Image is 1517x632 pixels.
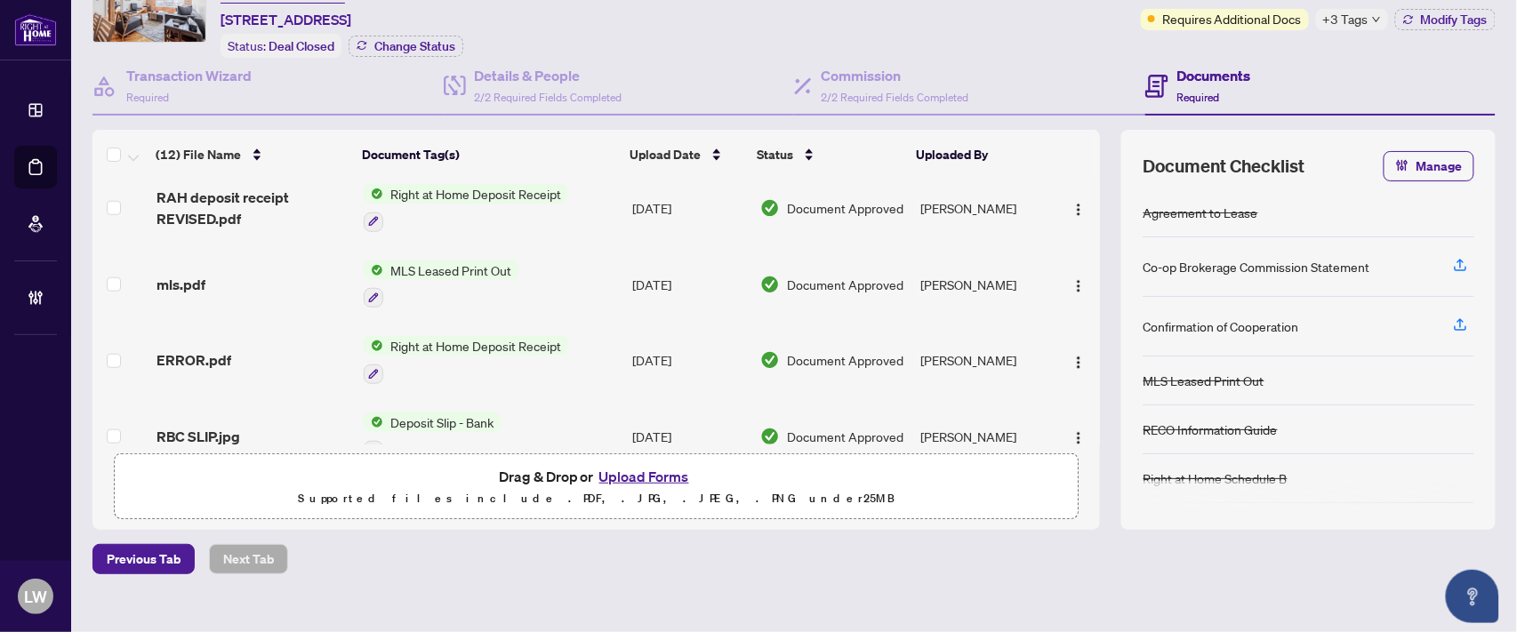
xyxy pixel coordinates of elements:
button: Status IconMLS Leased Print Out [364,260,518,308]
span: Document Checklist [1143,154,1304,179]
span: Drag & Drop or [499,465,694,488]
span: (12) File Name [156,145,241,164]
span: Status [757,145,793,164]
div: Right at Home Schedule B [1143,468,1287,488]
span: Right at Home Deposit Receipt [383,184,568,204]
div: MLS Leased Print Out [1143,371,1264,390]
img: Logo [1072,431,1086,445]
h4: Commission [821,65,968,86]
th: Status [750,130,909,180]
button: Previous Tab [92,544,195,574]
span: Requires Additional Docs [1162,9,1302,28]
span: 2/2 Required Fields Completed [475,91,622,104]
span: Modify Tags [1421,13,1488,26]
span: Deposit Slip - Bank [383,412,501,432]
span: Document Approved [787,275,903,294]
img: logo [14,13,57,46]
img: Status Icon [364,336,383,356]
span: Previous Tab [107,545,181,573]
img: Document Status [760,275,780,294]
span: Right at Home Deposit Receipt [383,336,568,356]
td: [PERSON_NAME] [913,170,1055,246]
h4: Details & People [475,65,622,86]
span: Upload Date [630,145,701,164]
img: Status Icon [364,412,383,432]
span: Manage [1417,152,1463,180]
button: Status IconDeposit Slip - Bank [364,412,501,460]
button: Change Status [349,36,463,57]
img: Document Status [760,427,780,446]
span: Required [1177,91,1220,104]
td: [PERSON_NAME] [913,322,1055,398]
img: Logo [1072,356,1086,370]
span: Drag & Drop orUpload FormsSupported files include .PDF, .JPG, .JPEG, .PNG under25MB [115,454,1078,520]
td: [DATE] [625,246,753,323]
img: Document Status [760,350,780,370]
button: Logo [1064,422,1093,451]
td: [PERSON_NAME] [913,246,1055,323]
span: Deal Closed [269,38,334,54]
h4: Documents [1177,65,1251,86]
span: ERROR.pdf [157,349,231,371]
td: [DATE] [625,322,753,398]
img: Logo [1072,203,1086,217]
img: Status Icon [364,184,383,204]
th: Document Tag(s) [355,130,622,180]
span: down [1372,15,1381,24]
div: RECO Information Guide [1143,420,1277,439]
td: [PERSON_NAME] [913,398,1055,475]
img: Status Icon [364,260,383,280]
img: Logo [1072,279,1086,293]
span: +3 Tags [1323,9,1369,29]
th: (12) File Name [148,130,355,180]
span: Document Approved [787,350,903,370]
span: MLS Leased Print Out [383,260,518,280]
td: [DATE] [625,170,753,246]
button: Status IconRight at Home Deposit Receipt [364,336,568,384]
span: RBC SLIP.jpg [157,426,240,447]
th: Uploaded By [909,130,1049,180]
button: Logo [1064,194,1093,222]
span: 2/2 Required Fields Completed [821,91,968,104]
span: [STREET_ADDRESS] [221,9,351,30]
button: Status IconRight at Home Deposit Receipt [364,184,568,232]
button: Manage [1384,151,1474,181]
button: Logo [1064,346,1093,374]
h4: Transaction Wizard [126,65,252,86]
button: Next Tab [209,544,288,574]
button: Modify Tags [1395,9,1496,30]
span: Change Status [374,40,455,52]
span: mls.pdf [157,274,205,295]
th: Upload Date [622,130,750,180]
span: Required [126,91,169,104]
div: Co-op Brokerage Commission Statement [1143,257,1369,276]
div: Status: [221,34,341,58]
span: LW [24,584,47,609]
div: Confirmation of Cooperation [1143,316,1298,336]
td: [DATE] [625,398,753,475]
div: Agreement to Lease [1143,203,1257,222]
button: Open asap [1446,570,1499,623]
button: Upload Forms [594,465,694,488]
p: Supported files include .PDF, .JPG, .JPEG, .PNG under 25 MB [125,488,1067,509]
img: Document Status [760,198,780,218]
span: Document Approved [787,427,903,446]
span: RAH deposit receipt REVISED.pdf [157,187,349,229]
span: Document Approved [787,198,903,218]
button: Logo [1064,270,1093,299]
